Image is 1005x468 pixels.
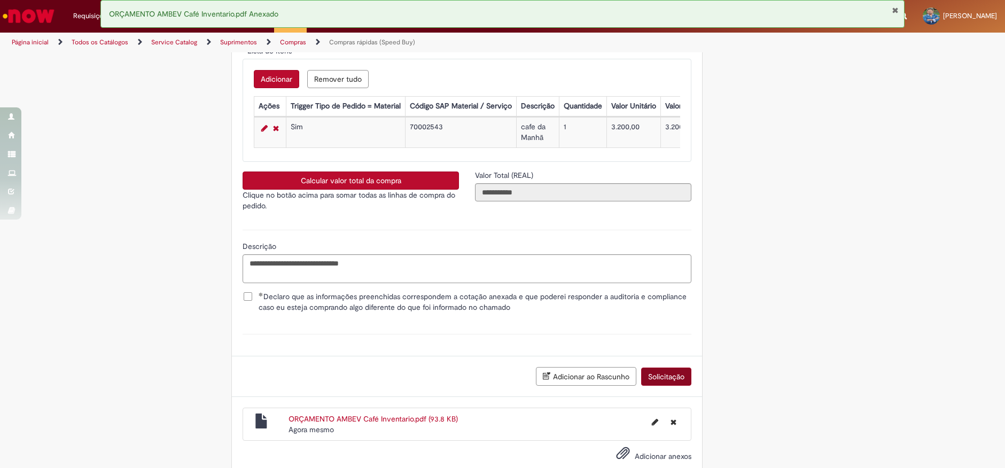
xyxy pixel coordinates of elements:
[406,97,517,116] th: Código SAP Material / Serviço
[220,38,257,46] a: Suprimentos
[254,70,299,88] button: Add a row for Lista de Itens
[286,97,406,116] th: Trigger Tipo de Pedido = Material
[607,118,661,148] td: 3.200,00
[243,190,459,211] p: Clique no botão acima para somar todas as linhas de compra do pedido.
[406,118,517,148] td: 70002543
[270,122,282,135] a: Remover linha 1
[289,425,334,434] span: Agora mesmo
[307,70,369,88] button: Remove all rows for Lista de Itens
[517,118,559,148] td: cafe da Manhã
[8,33,662,52] ul: Trilhas de página
[943,11,997,20] span: [PERSON_NAME]
[613,443,633,468] button: Adicionar anexos
[664,414,683,431] button: Excluir ORÇAMENTO AMBEV Café Inventario.pdf
[635,451,691,461] span: Adicionar anexos
[259,122,270,135] a: Editar Linha 1
[243,241,278,251] span: Descrição
[72,38,128,46] a: Todos os Catálogos
[243,254,691,283] textarea: Descrição
[280,38,306,46] a: Compras
[12,38,49,46] a: Página inicial
[329,38,415,46] a: Compras rápidas (Speed Buy)
[151,38,197,46] a: Service Catalog
[259,292,263,297] span: Obrigatório Preenchido
[536,367,636,386] button: Adicionar ao Rascunho
[892,6,899,14] button: Fechar Notificação
[661,97,729,116] th: Valor Total Moeda
[109,9,278,19] span: ORÇAMENTO AMBEV Café Inventario.pdf Anexado
[243,171,459,190] button: Calcular valor total da compra
[645,414,665,431] button: Editar nome de arquivo ORÇAMENTO AMBEV Café Inventario.pdf
[259,291,691,313] span: Declaro que as informações preenchidas correspondem a cotação anexada e que poderei responder a a...
[286,118,406,148] td: Sim
[475,183,691,201] input: Valor Total (REAL)
[559,97,607,116] th: Quantidade
[661,118,729,148] td: 3.200,00
[1,5,56,27] img: ServiceNow
[289,414,458,424] a: ORÇAMENTO AMBEV Café Inventario.pdf (93.8 KB)
[289,425,334,434] time: 01/10/2025 14:03:26
[475,170,535,181] label: Somente leitura - Valor Total (REAL)
[517,97,559,116] th: Descrição
[254,97,286,116] th: Ações
[641,368,691,386] button: Solicitação
[475,170,535,180] span: Somente leitura - Valor Total (REAL)
[73,11,111,21] span: Requisições
[607,97,661,116] th: Valor Unitário
[559,118,607,148] td: 1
